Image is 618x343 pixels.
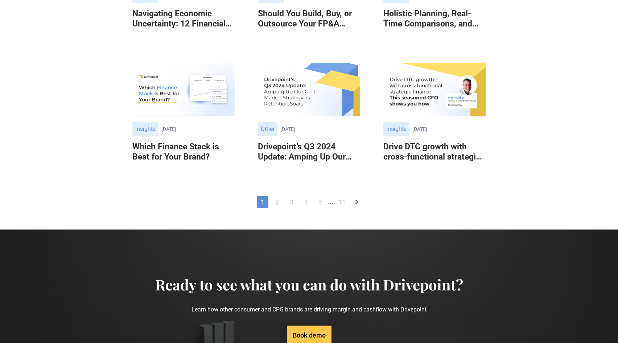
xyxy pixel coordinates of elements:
[328,197,333,206] div: ...
[258,142,360,162] h6: Drivepoint’s Q3 2024 Update: Amping Up Our Go-to-Market Strategy as Retention Soars
[271,196,283,208] a: 2
[351,196,362,208] a: Next Page
[132,196,486,208] div: List
[315,196,326,208] a: 5
[280,126,360,132] div: [DATE]
[383,63,486,116] img: Drive DTC growth with cross-functional strategic finance: This seasoned CFO shows you how
[132,63,235,116] img: Which Finance Stack is Best for Your Brand?
[383,9,486,29] h6: Holistic Planning, Real-Time Comparisons, and More: Your Guide to Drivepoint’s Excel Add-In
[383,142,486,162] h6: Drive DTC growth with cross-functional strategic finance: This seasoned CFO shows you how
[383,122,409,136] div: Insights
[155,293,463,326] p: Learn how other consumer and CPG brands are driving margin and cashflow with Drivepoint
[258,9,360,29] h6: Should You Build, Buy, or Outsource Your FP&A Platform?
[300,196,312,208] a: 4
[412,126,486,132] div: [DATE]
[132,9,235,29] h6: Navigating Economic Uncertainty: 12 Financial Planning Strategies for Consumer Brands
[155,276,463,293] h4: Ready to see what you can do with Drivepoint?
[258,122,277,136] div: Other
[132,122,158,136] div: Insights
[258,63,360,116] img: Drivepoint’s Q3 2024 Update: Amping Up Our Go-to-Market Strategy as Retention Soars
[286,196,297,208] a: 3
[258,63,360,173] a: Other[DATE]Drivepoint’s Q3 2024 Update: Amping Up Our Go-to-Market Strategy as Retention Soars
[132,63,235,173] a: Insights[DATE]Which Finance Stack is Best for Your Brand?
[335,196,349,208] a: 11
[383,63,486,173] a: Insights[DATE]Drive DTC growth with cross-functional strategic finance: This seasoned CFO shows y...
[257,196,268,208] a: 1
[161,126,235,132] div: [DATE]
[132,142,235,162] h6: Which Finance Stack is Best for Your Brand?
